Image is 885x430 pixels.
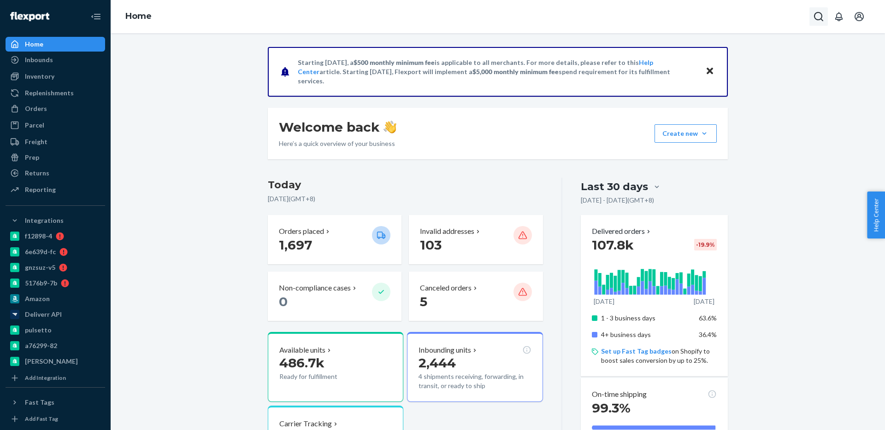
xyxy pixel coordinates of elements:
p: Orders placed [279,226,324,237]
button: Non-compliance cases 0 [268,272,401,321]
div: -19.9 % [694,239,717,250]
button: Inbounding units2,4444 shipments receiving, forwarding, in transit, or ready to ship [407,332,543,402]
a: Orders [6,101,105,116]
p: on Shopify to boost sales conversion by up to 25%. [601,347,717,365]
span: 1,697 [279,237,312,253]
span: 2,444 [419,355,456,371]
a: Deliverr API [6,307,105,322]
div: Reporting [25,185,56,194]
div: pulsetto [25,325,52,335]
a: Amazon [6,291,105,306]
a: Reporting [6,182,105,197]
span: 99.3% [592,400,631,416]
span: $500 monthly minimum fee [354,58,435,66]
button: Close [704,65,716,78]
a: Home [6,37,105,52]
button: Open Search Box [809,7,828,26]
div: [PERSON_NAME] [25,357,78,366]
button: Create new [655,124,717,143]
button: Invalid addresses 103 [409,215,543,264]
a: Inbounds [6,52,105,67]
a: a76299-82 [6,338,105,353]
button: Close Navigation [87,7,105,26]
div: Prep [25,153,39,162]
div: gnzsuz-v5 [25,263,55,272]
p: Ready for fulfillment [279,372,365,381]
button: Canceled orders 5 [409,272,543,321]
a: Home [125,11,152,21]
div: 6e639d-fc [25,247,56,256]
div: Inventory [25,72,54,81]
a: Replenishments [6,86,105,100]
div: 5176b9-7b [25,279,57,288]
span: 107.8k [592,237,634,253]
p: [DATE] - [DATE] ( GMT+8 ) [581,196,654,205]
div: Integrations [25,216,64,225]
p: [DATE] ( GMT+8 ) [268,194,543,203]
a: gnzsuz-v5 [6,260,105,275]
button: Open account menu [850,7,868,26]
a: Prep [6,150,105,165]
ol: breadcrumbs [118,3,159,30]
a: Add Fast Tag [6,413,105,424]
span: 103 [420,237,442,253]
div: Home [25,40,43,49]
p: 4 shipments receiving, forwarding, in transit, or ready to ship [419,372,531,390]
div: Parcel [25,121,44,130]
p: Carrier Tracking [279,418,332,429]
span: 63.6% [699,314,717,322]
div: Add Integration [25,374,66,382]
p: On-time shipping [592,389,647,400]
p: [DATE] [694,297,714,306]
a: Returns [6,166,105,180]
span: $5,000 monthly minimum fee [472,68,559,76]
a: 5176b9-7b [6,276,105,291]
h1: Welcome back [279,119,396,135]
div: Inbounds [25,55,53,64]
div: Fast Tags [25,398,54,407]
a: 6e639d-fc [6,244,105,259]
span: 0 [279,294,288,309]
button: Help Center [867,192,885,238]
a: Add Integration [6,372,105,384]
div: Replenishments [25,88,74,98]
p: Invalid addresses [420,226,474,237]
img: Flexport logo [10,12,49,21]
span: 5 [420,294,427,309]
p: [DATE] [594,297,614,306]
p: Non-compliance cases [279,283,351,293]
button: Open notifications [830,7,848,26]
p: Inbounding units [419,345,471,355]
p: Available units [279,345,325,355]
h3: Today [268,178,543,192]
div: Amazon [25,294,50,303]
p: Canceled orders [420,283,472,293]
div: Add Fast Tag [25,415,58,423]
div: Last 30 days [581,180,648,194]
button: Available units486.7kReady for fulfillment [268,332,403,402]
a: Parcel [6,118,105,133]
a: pulsetto [6,323,105,337]
a: Inventory [6,69,105,84]
div: Deliverr API [25,310,62,319]
p: 1 - 3 business days [601,314,692,323]
button: Integrations [6,213,105,228]
p: Here’s a quick overview of your business [279,139,396,148]
a: [PERSON_NAME] [6,354,105,369]
span: 486.7k [279,355,324,371]
button: Orders placed 1,697 [268,215,401,264]
div: a76299-82 [25,341,57,350]
div: Returns [25,169,49,178]
div: Orders [25,104,47,113]
button: Delivered orders [592,226,652,237]
button: Fast Tags [6,395,105,410]
p: Starting [DATE], a is applicable to all merchants. For more details, please refer to this article... [298,58,696,86]
span: 36.4% [699,331,717,338]
a: f12898-4 [6,229,105,244]
img: hand-wave emoji [383,121,396,134]
a: Freight [6,134,105,149]
div: Freight [25,137,47,146]
a: Set up Fast Tag badges [601,347,672,355]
